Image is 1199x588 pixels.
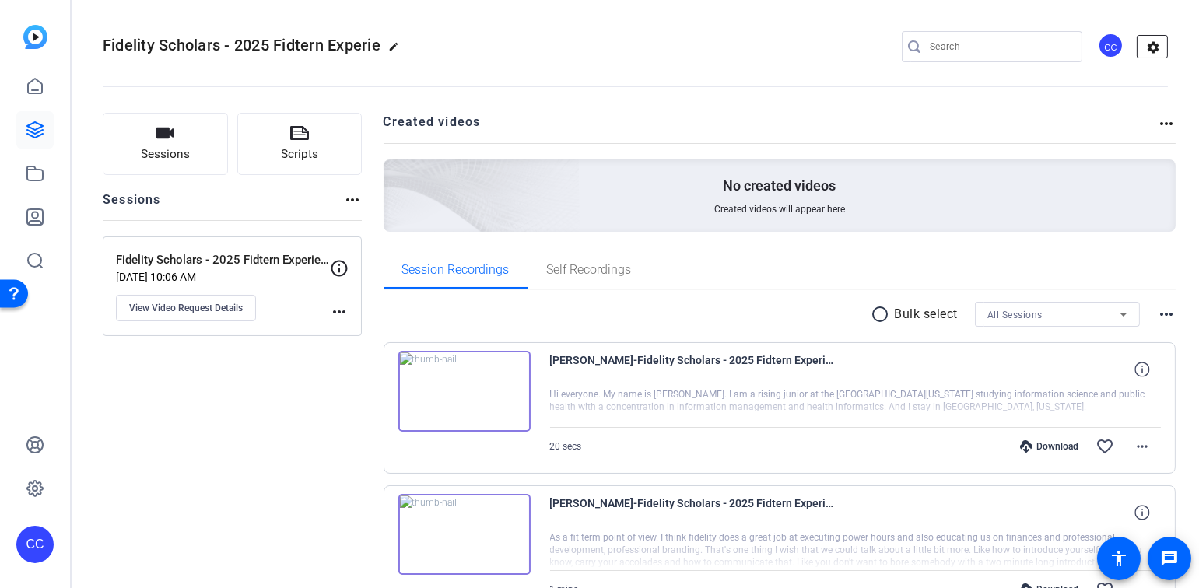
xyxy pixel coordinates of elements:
p: Fidelity Scholars - 2025 Fidtern Experience [116,251,330,269]
h2: Created videos [384,113,1158,143]
img: thumb-nail [398,494,531,575]
h2: Sessions [103,191,161,220]
mat-icon: more_horiz [330,303,349,321]
mat-icon: settings [1138,36,1169,59]
mat-icon: more_horiz [1157,305,1176,324]
mat-icon: more_horiz [1157,114,1176,133]
button: Sessions [103,113,228,175]
span: Fidelity Scholars - 2025 Fidtern Experie [103,36,380,54]
div: Download [1012,440,1086,453]
mat-icon: more_horiz [343,191,362,209]
img: Creted videos background [209,5,580,343]
p: Bulk select [895,305,959,324]
span: View Video Request Details [129,302,243,314]
mat-icon: edit [388,41,407,60]
span: Created videos will appear here [714,203,845,215]
span: [PERSON_NAME]-Fidelity Scholars - 2025 Fidtern Experie-Fidelity Scholars - 2025 Fidtern Experienc... [550,351,838,388]
ngx-avatar: Cris Charbonneau [1098,33,1125,60]
mat-icon: message [1160,549,1179,568]
span: Session Recordings [402,264,510,276]
p: [DATE] 10:06 AM [116,271,330,283]
span: Scripts [281,145,318,163]
img: thumb-nail [398,351,531,432]
span: Sessions [141,145,190,163]
mat-icon: accessibility [1110,549,1128,568]
span: 20 secs [550,441,582,452]
div: CC [16,526,54,563]
input: Search [930,37,1070,56]
mat-icon: more_horiz [1133,437,1152,456]
span: [PERSON_NAME]-Fidelity Scholars - 2025 Fidtern Experie-Fidelity Scholars - 2025 Fidtern Experienc... [550,494,838,531]
span: Self Recordings [547,264,632,276]
img: blue-gradient.svg [23,25,47,49]
p: No created videos [723,177,836,195]
button: View Video Request Details [116,295,256,321]
button: Scripts [237,113,363,175]
span: All Sessions [987,310,1043,320]
div: CC [1098,33,1124,58]
mat-icon: radio_button_unchecked [871,305,895,324]
mat-icon: favorite_border [1096,437,1114,456]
